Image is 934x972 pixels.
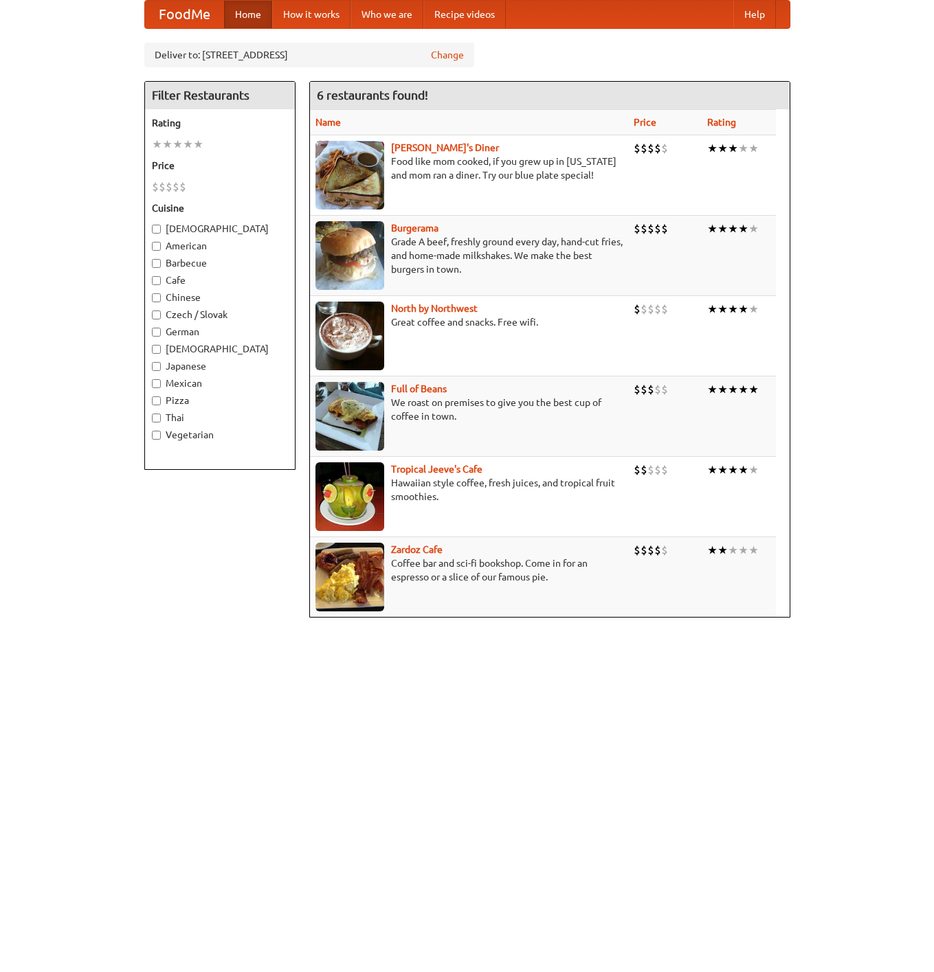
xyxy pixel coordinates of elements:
[315,382,384,451] img: beans.jpg
[152,396,161,405] input: Pizza
[315,235,623,276] p: Grade A beef, freshly ground every day, hand-cut fries, and home-made milkshakes. We make the bes...
[152,291,288,304] label: Chinese
[661,462,668,477] li: $
[707,543,718,558] li: ★
[641,462,647,477] li: $
[391,142,499,153] b: [PERSON_NAME]'s Diner
[748,543,759,558] li: ★
[315,462,384,531] img: jeeves.jpg
[224,1,272,28] a: Home
[152,159,288,172] h5: Price
[654,543,661,558] li: $
[272,1,351,28] a: How it works
[315,221,384,290] img: burgerama.jpg
[145,82,295,109] h4: Filter Restaurants
[391,303,478,314] a: North by Northwest
[315,543,384,611] img: zardoz.jpg
[145,1,224,28] a: FoodMe
[152,259,161,268] input: Barbecue
[707,462,718,477] li: ★
[634,462,641,477] li: $
[641,221,647,236] li: $
[179,179,186,194] li: $
[718,221,728,236] li: ★
[152,345,161,354] input: [DEMOGRAPHIC_DATA]
[647,382,654,397] li: $
[152,359,288,373] label: Japanese
[391,544,443,555] b: Zardoz Cafe
[315,476,623,504] p: Hawaiian style coffee, fresh juices, and tropical fruit smoothies.
[173,137,183,152] li: ★
[641,543,647,558] li: $
[634,382,641,397] li: $
[738,382,748,397] li: ★
[634,543,641,558] li: $
[654,382,661,397] li: $
[728,141,738,156] li: ★
[728,221,738,236] li: ★
[315,396,623,423] p: We roast on premises to give you the best cup of coffee in town.
[423,1,506,28] a: Recipe videos
[728,302,738,317] li: ★
[718,302,728,317] li: ★
[152,376,288,390] label: Mexican
[351,1,423,28] a: Who we are
[152,325,288,339] label: German
[315,315,623,329] p: Great coffee and snacks. Free wifi.
[152,431,161,440] input: Vegetarian
[728,543,738,558] li: ★
[152,308,288,321] label: Czech / Slovak
[647,141,654,156] li: $
[152,239,288,253] label: American
[748,221,759,236] li: ★
[748,382,759,397] li: ★
[152,379,161,388] input: Mexican
[152,225,161,234] input: [DEMOGRAPHIC_DATA]
[718,141,728,156] li: ★
[152,328,161,337] input: German
[661,302,668,317] li: $
[738,543,748,558] li: ★
[152,179,159,194] li: $
[748,302,759,317] li: ★
[718,462,728,477] li: ★
[738,141,748,156] li: ★
[152,116,288,130] h5: Rating
[152,362,161,371] input: Japanese
[718,543,728,558] li: ★
[315,141,384,210] img: sallys.jpg
[661,141,668,156] li: $
[661,221,668,236] li: $
[738,462,748,477] li: ★
[748,462,759,477] li: ★
[152,137,162,152] li: ★
[173,179,179,194] li: $
[647,462,654,477] li: $
[647,221,654,236] li: $
[315,155,623,182] p: Food like mom cooked, if you grew up in [US_STATE] and mom ran a diner. Try our blue plate special!
[152,310,161,319] input: Czech / Slovak
[634,141,641,156] li: $
[647,302,654,317] li: $
[152,414,161,422] input: Thai
[315,556,623,584] p: Coffee bar and sci-fi bookshop. Come in for an espresso or a slice of our famous pie.
[707,302,718,317] li: ★
[152,394,288,407] label: Pizza
[634,117,656,128] a: Price
[162,137,173,152] li: ★
[152,222,288,236] label: [DEMOGRAPHIC_DATA]
[152,242,161,251] input: American
[707,117,736,128] a: Rating
[391,223,438,234] a: Burgerama
[641,302,647,317] li: $
[315,117,341,128] a: Name
[707,382,718,397] li: ★
[634,302,641,317] li: $
[641,382,647,397] li: $
[733,1,776,28] a: Help
[193,137,203,152] li: ★
[152,201,288,215] h5: Cuisine
[718,382,728,397] li: ★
